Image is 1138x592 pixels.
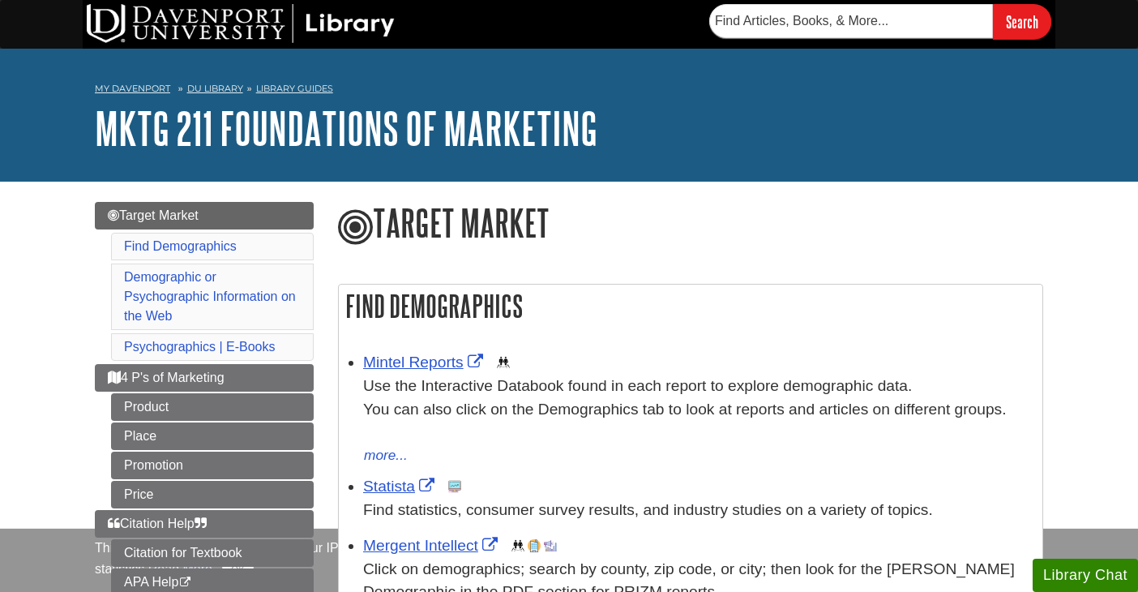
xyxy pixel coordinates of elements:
[95,78,1043,104] nav: breadcrumb
[124,270,296,323] a: Demographic or Psychographic Information on the Web
[111,393,314,421] a: Product
[338,202,1043,247] h1: Target Market
[709,4,1051,39] form: Searches DU Library's articles, books, and more
[497,356,510,369] img: Demographics
[111,481,314,508] a: Price
[95,82,170,96] a: My Davenport
[363,444,409,467] button: more...
[111,452,314,479] a: Promotion
[95,510,314,538] a: Citation Help
[363,354,487,371] a: Link opens in new window
[111,423,314,450] a: Place
[95,202,314,230] a: Target Market
[95,103,597,153] a: MKTG 211 Foundations of Marketing
[448,480,461,493] img: Statistics
[178,577,192,588] i: This link opens in a new window
[363,537,502,554] a: Link opens in new window
[363,375,1034,444] div: Use the Interactive Databook found in each report to explore demographic data. You can also click...
[993,4,1051,39] input: Search
[187,83,243,94] a: DU Library
[709,4,993,38] input: Find Articles, Books, & More...
[511,539,524,552] img: Demographics
[108,517,207,530] span: Citation Help
[339,285,1042,328] h2: Find Demographics
[363,478,439,495] a: Link opens in new window
[87,4,395,43] img: DU Library
[528,539,541,552] img: Company Information
[363,499,1034,522] p: Find statistics, consumer survey results, and industry studies on a variety of topics.
[111,539,314,567] a: Citation for Textbook
[124,239,237,253] a: Find Demographics
[544,539,557,552] img: Industry Report
[256,83,333,94] a: Library Guides
[108,371,225,384] span: 4 P's of Marketing
[124,340,275,354] a: Psychographics | E-Books
[108,208,199,222] span: Target Market
[1033,559,1138,592] button: Library Chat
[95,364,314,392] a: 4 P's of Marketing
